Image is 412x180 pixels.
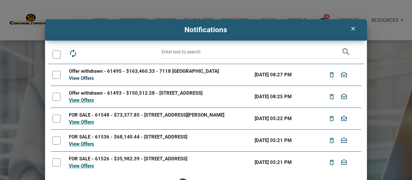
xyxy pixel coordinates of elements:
[328,91,336,102] i: delete_outline
[338,156,350,169] button: drafts
[66,45,80,60] button: autorenew
[69,68,251,75] div: Offer withdrawn - 61495 - $163,460.33 - 7118 [GEOGRAPHIC_DATA]
[326,156,338,169] button: delete_outline
[340,69,348,81] i: drafts
[326,91,338,103] button: delete_outline
[341,45,351,59] i: search
[69,141,94,147] a: View Offers
[69,133,251,141] div: FOR SALE - 61536 - $68,140.44 - [STREET_ADDRESS]
[328,156,336,168] i: delete_outline
[340,135,348,146] i: drafts
[69,119,94,125] a: View Offers
[69,90,251,97] div: Offer withdrawn - 61493 - $150,512.58 - [STREET_ADDRESS]
[253,64,315,86] td: [DATE] 08:27 PM
[328,69,336,81] i: delete_outline
[69,97,94,103] a: View Offers
[345,23,361,35] button: clear
[326,113,338,125] button: delete_outline
[253,129,315,151] td: [DATE] 05:21 PM
[50,24,362,35] h4: Notifications
[326,135,338,147] button: delete_outline
[326,69,338,81] button: delete_outline
[328,135,336,146] i: delete_outline
[253,151,315,173] td: [DATE] 05:21 PM
[338,91,350,103] button: drafts
[253,86,315,108] td: [DATE] 08:25 PM
[338,69,350,81] button: drafts
[69,155,251,163] div: FOR SALE - 61526 - $35,982.39 - [STREET_ADDRESS]
[69,75,94,81] a: View Offers
[340,113,348,124] i: drafts
[69,163,94,169] a: View Offers
[253,108,315,129] td: [DATE] 05:22 PM
[162,45,341,59] input: Enter text to search
[328,113,336,124] i: delete_outline
[69,49,78,58] i: autorenew
[349,25,357,32] i: clear
[338,135,350,147] button: drafts
[69,111,251,119] div: FOR SALE - 61548 - $73,377.85 - [STREET_ADDRESS][PERSON_NAME]
[338,113,350,125] button: drafts
[340,91,348,102] i: drafts
[340,156,348,168] i: drafts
